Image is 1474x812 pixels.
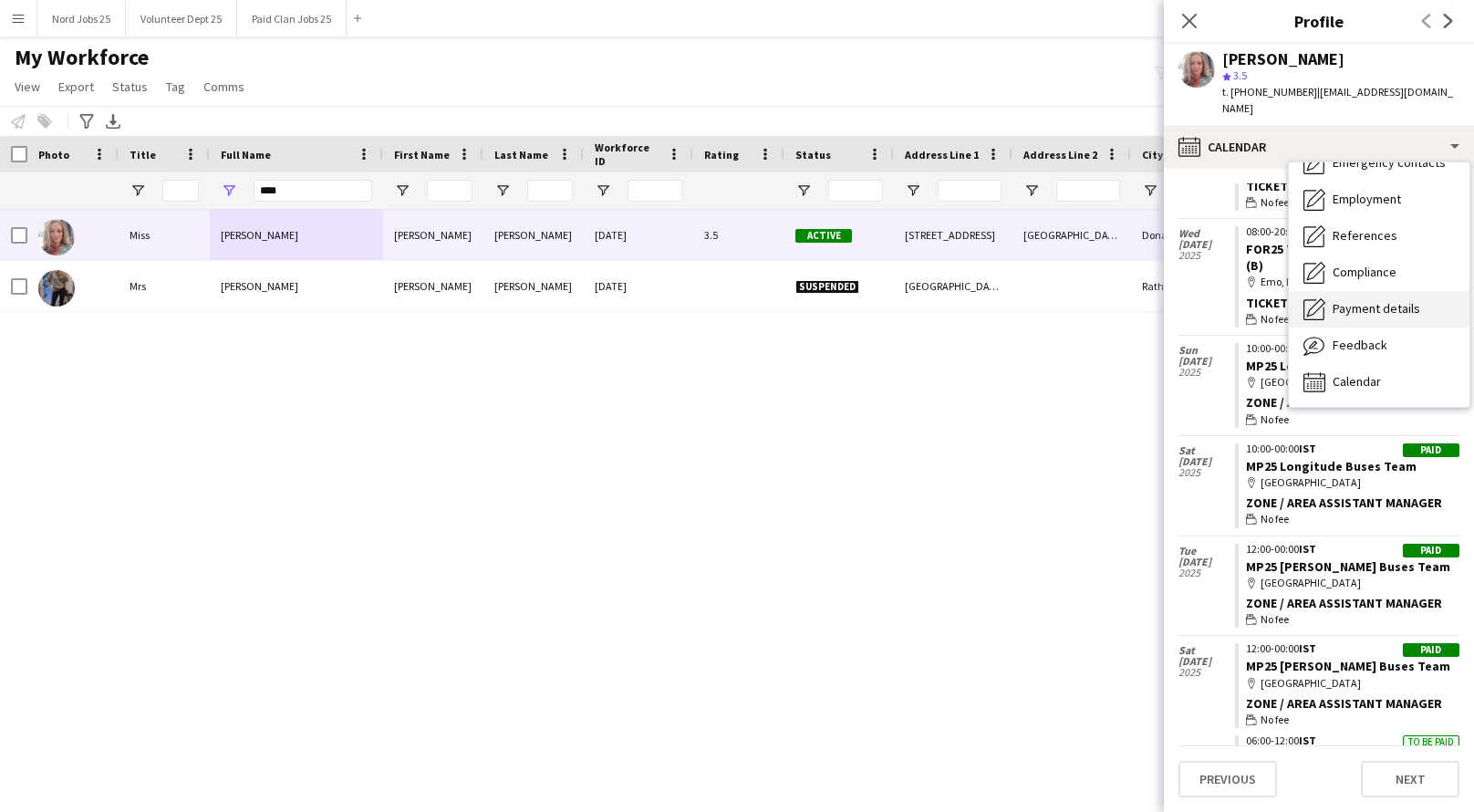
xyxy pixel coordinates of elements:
div: [GEOGRAPHIC_DATA] [1246,675,1459,692]
div: 06:00-12:00 [1246,735,1459,746]
span: Photo [38,148,69,161]
span: Emergency contacts [1333,154,1446,171]
div: 08:00-20:00 [1246,226,1459,237]
span: No fee [1261,712,1289,728]
span: IST [1299,542,1316,556]
span: Employment [1333,191,1401,207]
button: Open Filter Menu [595,182,611,199]
span: Last Name [494,148,548,161]
span: 2025 [1178,467,1235,478]
span: Workforce ID [595,141,660,168]
span: Tag [166,78,185,95]
div: Rathangan [1131,261,1240,311]
span: Sun [1178,345,1235,356]
span: My Workforce [15,44,149,71]
span: Tue [1178,546,1235,557]
div: [PERSON_NAME] [383,210,483,260]
span: IST [1299,734,1316,747]
div: Calendar [1289,364,1469,401]
div: [GEOGRAPHIC_DATA], [GEOGRAPHIC_DATA], [GEOGRAPHIC_DATA] [GEOGRAPHIC_DATA], [GEOGRAPHIC_DATA] [894,261,1012,311]
a: Tag [159,75,192,99]
input: First Name Filter Input [427,180,472,202]
span: Address Line 1 [905,148,979,161]
span: Full Name [221,148,271,161]
div: Ticketing Staff Supervisor [1246,178,1459,194]
span: City [1142,148,1163,161]
div: Payment details [1289,291,1469,328]
a: MP25 Longitude Buses Team [1246,358,1417,374]
span: Feedback [1333,337,1387,353]
button: Open Filter Menu [795,182,812,199]
input: Status Filter Input [828,180,883,202]
span: Calendar [1333,373,1381,390]
div: Zone / Area Assistant Manager [1246,695,1459,712]
div: 12:00-00:00 [1246,544,1459,555]
span: [PERSON_NAME] [221,279,298,293]
span: Wed [1178,228,1235,239]
div: 3.5 [693,210,784,260]
app-action-btn: Advanced filters [76,110,98,132]
div: Zone / Area Assistant Manager [1246,494,1459,511]
input: Address Line 2 Filter Input [1056,180,1120,202]
span: [DATE] [1178,456,1235,467]
div: [DATE] [584,210,693,260]
input: Address Line 1 Filter Input [938,180,1002,202]
span: No fee [1261,194,1289,211]
input: Title Filter Input [162,180,199,202]
span: Comms [203,78,244,95]
button: Open Filter Menu [1142,182,1158,199]
span: [DATE] [1178,239,1235,250]
span: Rating [704,148,739,161]
div: [GEOGRAPHIC_DATA] [1246,374,1459,390]
div: Compliance [1289,255,1469,291]
span: [DATE] [1178,557,1235,567]
span: Status [795,148,831,161]
span: No fee [1261,411,1289,428]
span: [DATE] [1178,356,1235,367]
div: [GEOGRAPHIC_DATA] [1012,210,1131,260]
div: Emergency contacts [1289,145,1469,182]
span: Active [795,229,852,243]
span: 2025 [1178,567,1235,578]
button: Open Filter Menu [1023,182,1040,199]
a: FOR25 Ticketing Staff Management (B) [1246,241,1458,274]
div: Miss [119,210,210,260]
span: Sat [1178,445,1235,456]
a: Export [51,75,101,99]
button: Open Filter Menu [905,182,921,199]
input: Workforce ID Filter Input [628,180,682,202]
a: Comms [196,75,252,99]
div: [PERSON_NAME] [1222,51,1344,68]
span: Sat [1178,645,1235,656]
div: Feedback [1289,328,1469,364]
div: Zone / Area Assistant Manager [1246,394,1459,411]
a: MP25 Longitude Buses Team [1246,458,1417,474]
div: Emo, Laois [1246,274,1459,290]
h3: Profile [1164,9,1474,33]
div: [PERSON_NAME] [483,210,584,260]
div: References [1289,218,1469,255]
span: 2025 [1178,667,1235,678]
span: Status [112,78,148,95]
button: Previous [1178,761,1277,797]
span: 2025 [1178,367,1235,378]
button: Paid Clan Jobs 25 [237,1,347,36]
a: MP25 [PERSON_NAME] Buses Team [1246,658,1450,674]
span: [PERSON_NAME] [221,228,298,242]
span: IST [1299,641,1316,655]
span: Export [58,78,94,95]
div: Paid [1403,443,1459,457]
span: IST [1299,442,1316,455]
a: MP25 [PERSON_NAME] Buses Team [1246,558,1450,575]
span: No fee [1261,511,1289,527]
a: Status [105,75,155,99]
button: Open Filter Menu [130,182,146,199]
button: Next [1361,761,1459,797]
span: Suspended [795,280,859,294]
button: Volunteer Dept 25 [126,1,237,36]
div: Calendar [1164,125,1474,169]
span: No fee [1261,311,1289,328]
span: References [1333,227,1397,244]
div: Paid [1403,544,1459,557]
div: 10:00-00:00 [1246,443,1459,454]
